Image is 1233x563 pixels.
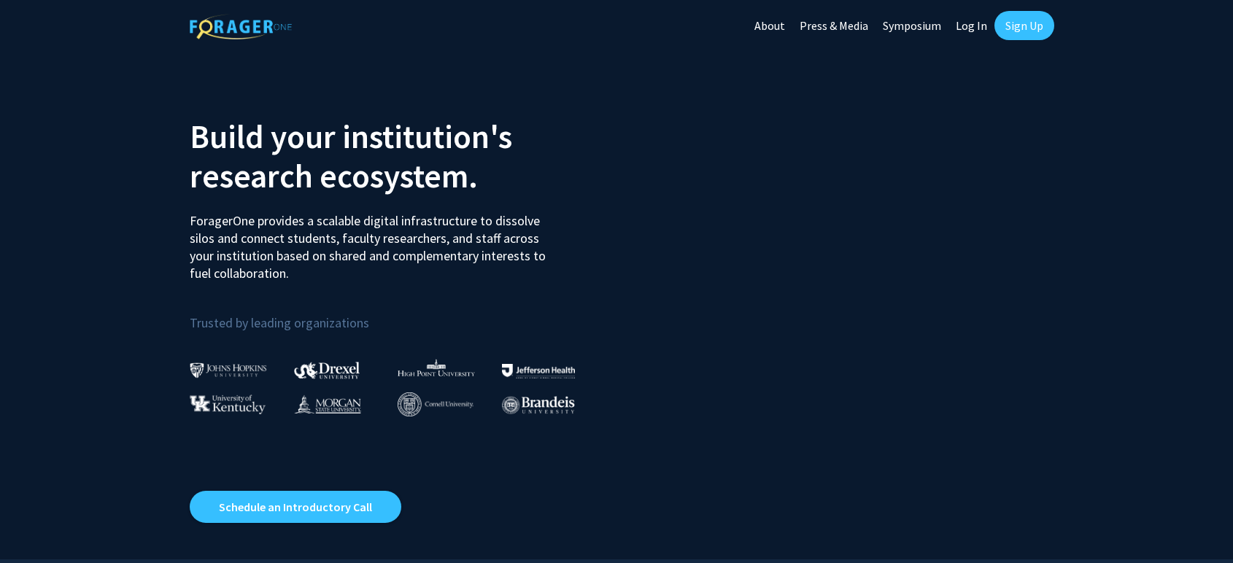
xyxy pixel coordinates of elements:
[294,362,360,378] img: Drexel University
[502,396,575,414] img: Brandeis University
[190,201,556,282] p: ForagerOne provides a scalable digital infrastructure to dissolve silos and connect students, fac...
[190,491,401,523] a: Opens in a new tab
[994,11,1054,40] a: Sign Up
[190,117,606,195] h2: Build your institution's research ecosystem.
[398,392,474,416] img: Cornell University
[190,14,292,39] img: ForagerOne Logo
[398,359,475,376] img: High Point University
[294,395,361,413] img: Morgan State University
[190,362,267,378] img: Johns Hopkins University
[190,395,266,414] img: University of Kentucky
[502,364,575,378] img: Thomas Jefferson University
[190,294,606,334] p: Trusted by leading organizations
